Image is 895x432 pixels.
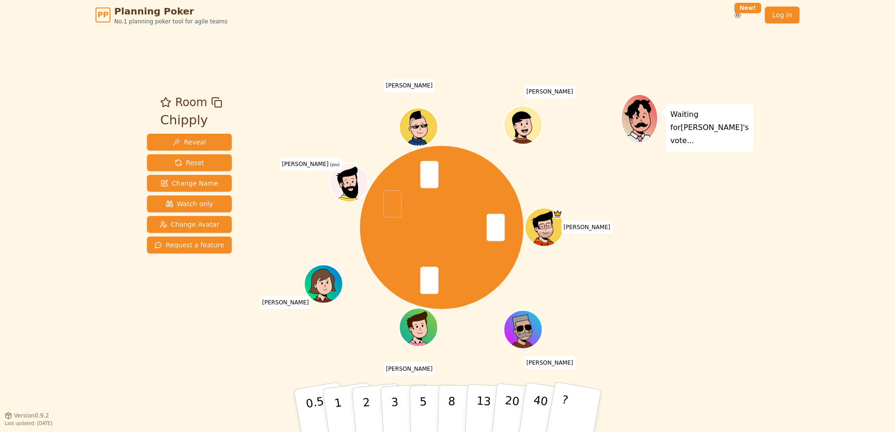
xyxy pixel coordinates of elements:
span: Click to change your name [384,79,435,93]
button: Reveal [147,134,232,151]
span: Last updated: [DATE] [5,421,52,426]
span: Room [175,94,207,111]
button: Change Name [147,175,232,192]
span: PP [97,9,108,21]
button: New! [729,7,746,23]
span: Version 0.9.2 [14,412,49,419]
span: Reveal [173,137,206,147]
button: Click to change your avatar [331,165,367,201]
a: PPPlanning PokerNo.1 planning poker tool for agile teams [95,5,227,25]
span: (you) [329,163,340,167]
span: Click to change your name [384,362,435,375]
div: Chipply [160,111,222,130]
span: Change Avatar [160,220,220,229]
span: Watch only [166,199,213,209]
span: Matthew is the host [553,209,563,219]
span: Click to change your name [279,158,342,171]
button: Reset [147,154,232,171]
p: Waiting for [PERSON_NAME] 's vote... [670,108,749,147]
button: Add as favourite [160,94,171,111]
span: Request a feature [154,240,224,250]
span: Click to change your name [260,296,311,309]
button: Version0.9.2 [5,412,49,419]
button: Change Avatar [147,216,232,233]
span: No.1 planning poker tool for agile teams [114,18,227,25]
span: Change Name [161,179,218,188]
a: Log in [765,7,800,23]
button: Request a feature [147,237,232,253]
span: Click to change your name [561,221,613,234]
span: Planning Poker [114,5,227,18]
span: Reset [175,158,204,167]
span: Click to change your name [524,356,576,369]
span: Click to change your name [524,86,576,99]
button: Watch only [147,195,232,212]
div: New! [734,3,761,13]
